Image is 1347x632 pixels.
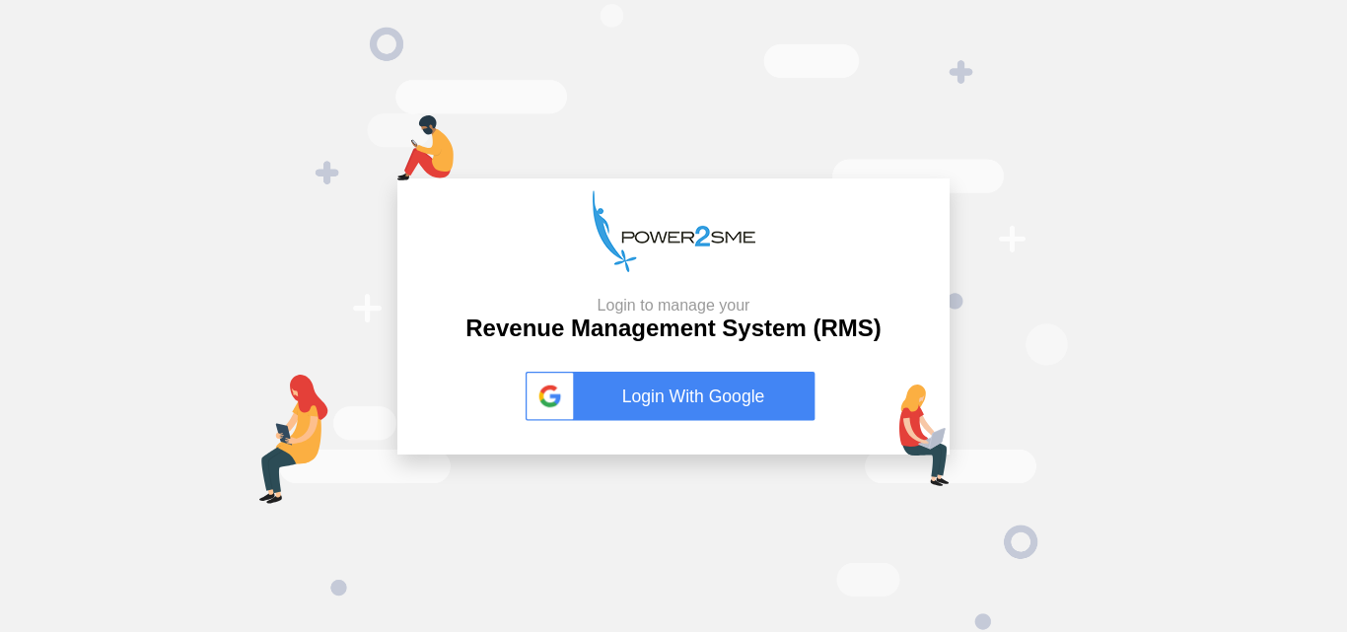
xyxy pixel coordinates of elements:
[465,296,881,315] small: Login to manage your
[465,296,881,343] h2: Revenue Management System (RMS)
[397,115,454,180] img: mob-login.png
[526,372,821,421] a: Login With Google
[259,375,328,504] img: tab-login.png
[899,385,950,486] img: lap-login.png
[520,351,827,442] button: Login With Google
[593,190,755,272] img: p2s_logo.png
